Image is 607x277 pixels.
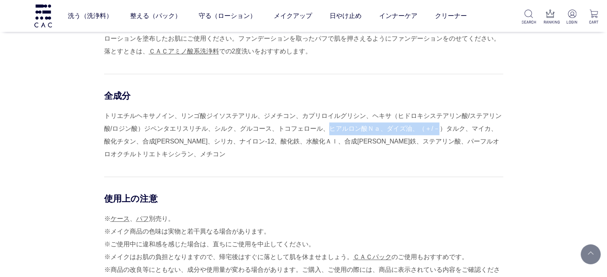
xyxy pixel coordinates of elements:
a: CART [587,10,601,25]
a: SEARCH [522,10,536,25]
a: クリーナー [435,5,467,27]
a: インナーケア [379,5,417,27]
div: 全成分 [104,90,503,102]
p: SEARCH [522,19,536,25]
a: RANKING [544,10,558,25]
a: 整える（パック） [130,5,181,27]
div: 使用上の注意 [104,193,503,204]
a: 日やけ止め [330,5,362,27]
a: パフ [136,215,149,222]
p: RANKING [544,19,558,25]
p: LOGIN [565,19,579,25]
img: logo [33,4,53,27]
a: 洗う（洗浄料） [68,5,113,27]
a: 守る（ローション） [199,5,256,27]
a: ケース [111,215,130,222]
div: トリエチルヘキサノイン、リンゴ酸ジイソステアリル、ジメチコン、カプリロイルグリシン、ヘキサ（ヒドロキシステアリン酸/ステアリン酸/ロジン酸）ジペンタエリスリチル、シルク、グルコース、トコフェロー... [104,110,503,161]
a: ＣＡＣアミノ酸系洗浄料 [149,48,219,55]
a: メイクアップ [274,5,312,27]
a: ＣＡＣパック [353,253,391,260]
div: ローションを塗布したお肌にご使用ください。ファンデーションを取ったパフで肌を押さえるようにファンデーションをのせてください。 落とすときは、 での2度洗いをおすすめします。 [104,32,503,58]
p: CART [587,19,601,25]
a: LOGIN [565,10,579,25]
